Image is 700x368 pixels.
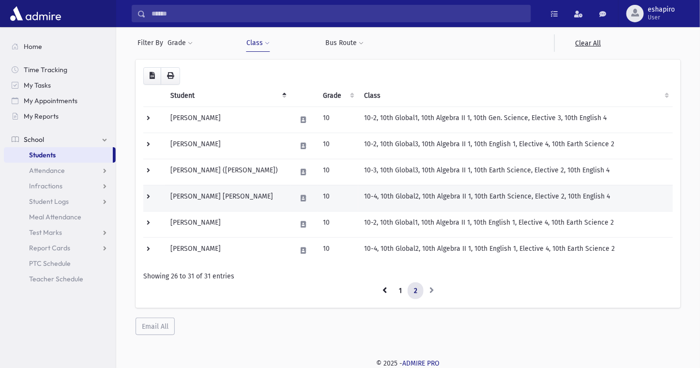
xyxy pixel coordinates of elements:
span: eshapiro [648,6,675,14]
span: Infractions [29,182,62,190]
td: 10-2, 10th Global3, 10th Algebra II 1, 10th English 1, Elective 4, 10th Earth Science 2 [358,133,673,159]
td: 10-4, 10th Global2, 10th Algebra II 1, 10th English 1, Elective 4, 10th Earth Science 2 [358,237,673,263]
button: Class [246,34,270,52]
td: [PERSON_NAME] [165,107,290,133]
button: CSV [143,67,161,85]
td: 10-2, 10th Global1, 10th Algebra II 1, 10th English 1, Elective 4, 10th Earth Science 2 [358,211,673,237]
td: 10-3, 10th Global3, 10th Algebra II 1, 10th Earth Science, Elective 2, 10th English 4 [358,159,673,185]
td: 10-2, 10th Global1, 10th Algebra II 1, 10th Gen. Science, Elective 3, 10th English 4 [358,107,673,133]
td: [PERSON_NAME] [165,133,290,159]
span: Meal Attendance [29,213,81,221]
td: 10-4, 10th Global2, 10th Algebra II 1, 10th Earth Science, Elective 2, 10th English 4 [358,185,673,211]
a: Test Marks [4,225,116,240]
a: Time Tracking [4,62,116,77]
button: Email All [136,318,175,335]
span: My Reports [24,112,59,121]
td: [PERSON_NAME] [PERSON_NAME] [165,185,290,211]
a: My Appointments [4,93,116,108]
td: 10 [318,211,358,237]
img: AdmirePro [8,4,63,23]
th: Grade: activate to sort column ascending [318,85,358,107]
td: 10 [318,133,358,159]
button: Grade [167,34,193,52]
span: PTC Schedule [29,259,71,268]
a: Student Logs [4,194,116,209]
td: [PERSON_NAME] ([PERSON_NAME]) [165,159,290,185]
a: Infractions [4,178,116,194]
span: Student Logs [29,197,69,206]
a: PTC Schedule [4,256,116,271]
span: Students [29,151,56,159]
td: 10 [318,107,358,133]
a: Students [4,147,113,163]
span: Home [24,42,42,51]
a: Home [4,39,116,54]
a: 2 [408,282,424,300]
span: User [648,14,675,21]
a: ADMIRE PRO [403,359,440,368]
th: Student: activate to sort column descending [165,85,290,107]
span: My Tasks [24,81,51,90]
a: My Tasks [4,77,116,93]
span: Test Marks [29,228,62,237]
span: Attendance [29,166,65,175]
a: Report Cards [4,240,116,256]
td: 10 [318,237,358,263]
input: Search [146,5,531,22]
span: Teacher Schedule [29,275,83,283]
td: [PERSON_NAME] [165,211,290,237]
span: Report Cards [29,244,70,252]
span: My Appointments [24,96,77,105]
td: 10 [318,159,358,185]
span: School [24,135,44,144]
button: Bus Route [325,34,365,52]
td: 10 [318,185,358,211]
a: School [4,132,116,147]
button: Print [161,67,180,85]
span: Filter By [137,38,167,48]
a: Teacher Schedule [4,271,116,287]
div: Showing 26 to 31 of 31 entries [143,271,673,281]
a: My Reports [4,108,116,124]
th: Class: activate to sort column ascending [358,85,673,107]
a: Clear All [554,34,622,52]
a: Attendance [4,163,116,178]
a: Meal Attendance [4,209,116,225]
td: [PERSON_NAME] [165,237,290,263]
a: 1 [393,282,408,300]
span: Time Tracking [24,65,67,74]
